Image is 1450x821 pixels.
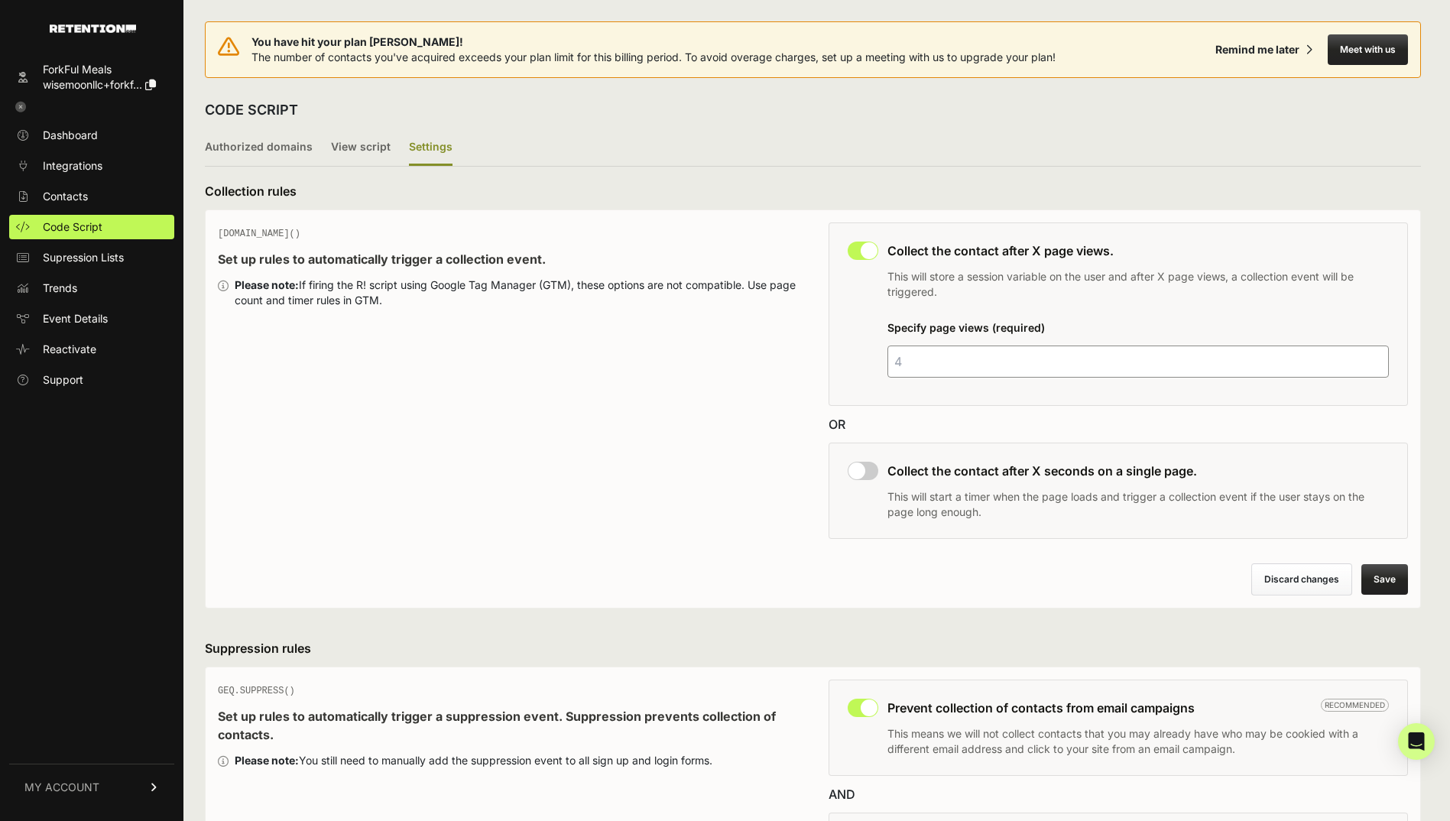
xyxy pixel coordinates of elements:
div: Remind me later [1215,42,1299,57]
a: Supression Lists [9,245,174,270]
span: Reactivate [43,342,96,357]
span: wisemoonllc+forkf... [43,78,142,91]
div: AND [829,785,1409,803]
button: Meet with us [1328,34,1408,65]
div: Open Intercom Messenger [1398,723,1435,760]
strong: Please note: [235,754,299,767]
button: Remind me later [1209,36,1319,63]
a: Support [9,368,174,392]
p: This means we will not collect contacts that you may already have who may be cookied with a diffe... [887,726,1390,757]
span: GEQ.SUPPRESS() [218,686,295,696]
label: Settings [409,130,453,166]
button: Discard changes [1251,563,1352,595]
strong: Set up rules to automatically trigger a collection event. [218,251,546,267]
p: This will store a session variable on the user and after X page views, a collection event will be... [887,269,1390,300]
strong: Please note: [235,278,299,291]
a: Integrations [9,154,174,178]
a: Event Details [9,307,174,331]
span: The number of contacts you've acquired exceeds your plan limit for this billing period. To avoid ... [251,50,1056,63]
span: MY ACCOUNT [24,780,99,795]
h3: Collect the contact after X page views. [887,242,1390,260]
h2: CODE SCRIPT [205,99,298,121]
h3: Prevent collection of contacts from email campaigns [887,699,1390,717]
span: Event Details [43,311,108,326]
a: Contacts [9,184,174,209]
p: This will start a timer when the page loads and trigger a collection event if the user stays on t... [887,489,1390,520]
label: View script [331,130,391,166]
div: ForkFul Meals [43,62,156,77]
span: Integrations [43,158,102,174]
span: Trends [43,281,77,296]
div: OR [829,415,1409,433]
div: If firing the R! script using Google Tag Manager (GTM), these options are not compatible. Use pag... [235,277,798,308]
span: Recommended [1321,699,1389,712]
img: Retention.com [50,24,136,33]
h3: Collection rules [205,182,1421,200]
a: Code Script [9,215,174,239]
span: Support [43,372,83,388]
label: Specify page views (required) [887,321,1045,334]
h3: Collect the contact after X seconds on a single page. [887,462,1390,480]
span: Contacts [43,189,88,204]
label: Authorized domains [205,130,313,166]
span: Dashboard [43,128,98,143]
span: [DOMAIN_NAME]() [218,229,300,239]
a: MY ACCOUNT [9,764,174,810]
span: You have hit your plan [PERSON_NAME]! [251,34,1056,50]
strong: Set up rules to automatically trigger a suppression event. Suppression prevents collection of con... [218,709,776,742]
a: Reactivate [9,337,174,362]
span: Code Script [43,219,102,235]
button: Save [1361,564,1408,595]
input: 4 [887,346,1390,378]
span: Supression Lists [43,250,124,265]
div: You still need to manually add the suppression event to all sign up and login forms. [235,753,712,768]
h3: Suppression rules [205,639,1421,657]
a: ForkFul Meals wisemoonllc+forkf... [9,57,174,97]
a: Dashboard [9,123,174,148]
a: Trends [9,276,174,300]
